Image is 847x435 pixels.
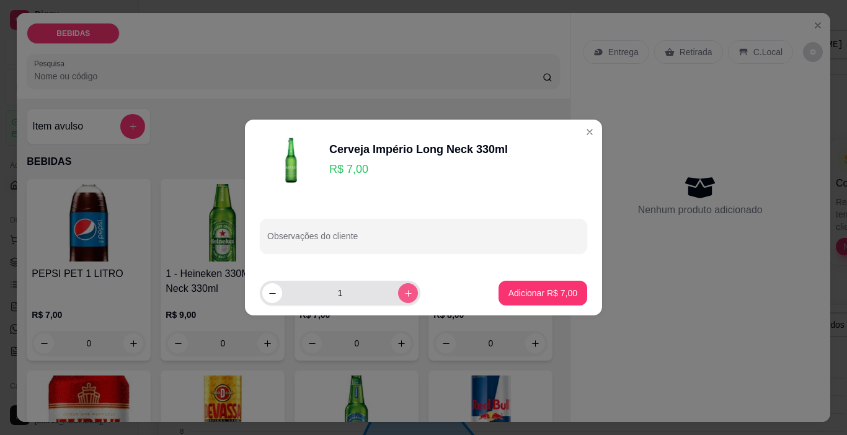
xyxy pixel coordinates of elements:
[329,141,508,158] div: Cerveja Império Long Neck 330ml
[508,287,577,299] p: Adicionar R$ 7,00
[499,281,587,305] button: Adicionar R$ 7,00
[262,283,282,303] button: decrease-product-quantity
[329,160,508,178] p: R$ 7,00
[398,283,418,303] button: increase-product-quantity
[580,122,600,142] button: Close
[260,130,322,191] img: product-image
[267,235,580,247] input: Observações do cliente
